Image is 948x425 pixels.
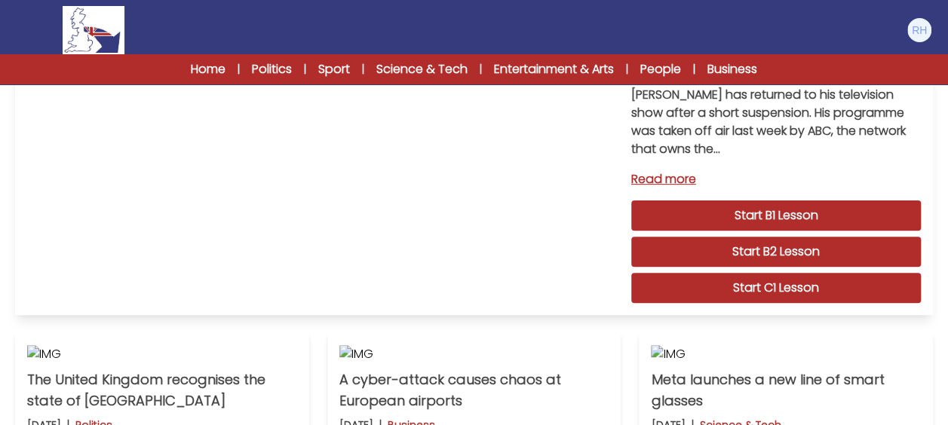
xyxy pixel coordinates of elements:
[252,60,292,78] a: Politics
[907,18,931,42] img: Ruth Humphries
[238,62,240,77] span: |
[362,62,364,77] span: |
[651,369,921,411] p: Meta launches a new line of smart glasses
[318,60,350,78] a: Sport
[651,345,921,363] img: IMG
[631,200,921,231] a: Start B1 Lesson
[626,62,628,77] span: |
[191,60,225,78] a: Home
[631,237,921,267] a: Start B2 Lesson
[27,11,619,303] img: IMG
[15,6,172,54] a: Logo
[339,345,609,363] img: IMG
[339,369,609,411] p: A cyber-attack causes chaos at European airports
[63,6,124,54] img: Logo
[631,86,921,158] p: [PERSON_NAME] has returned to his television show after a short suspension. His programme was tak...
[707,60,757,78] a: Business
[480,62,482,77] span: |
[631,170,921,188] a: Read more
[631,273,921,303] a: Start C1 Lesson
[640,60,681,78] a: People
[304,62,306,77] span: |
[494,60,614,78] a: Entertainment & Arts
[27,369,297,411] p: The United Kingdom recognises the state of [GEOGRAPHIC_DATA]
[27,345,297,363] img: IMG
[376,60,468,78] a: Science & Tech
[693,62,695,77] span: |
